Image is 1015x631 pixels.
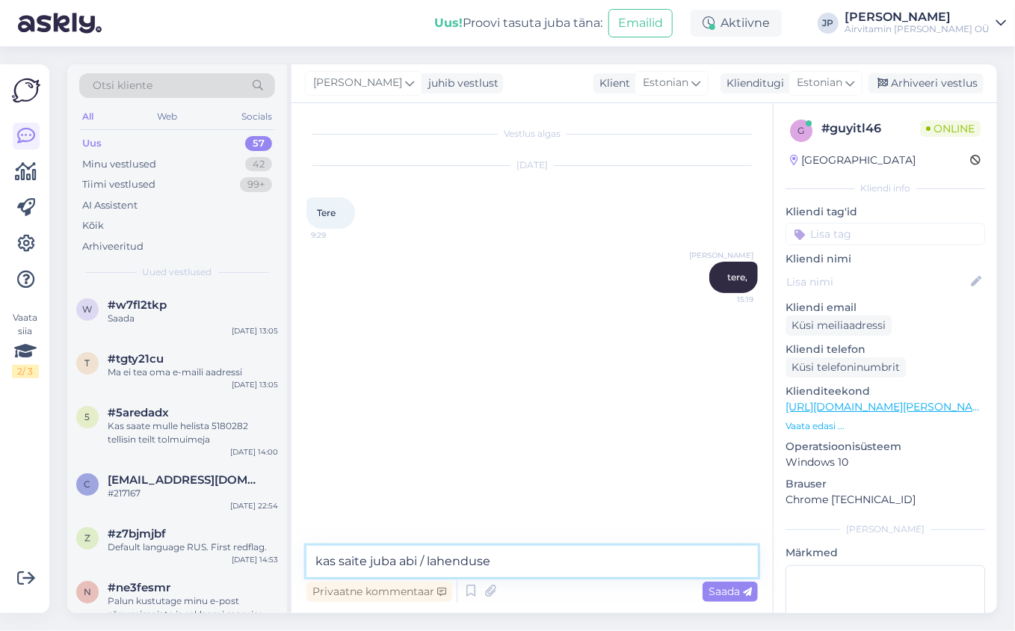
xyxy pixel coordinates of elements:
div: Socials [238,107,275,126]
p: Chrome [TECHNICAL_ID] [786,492,985,508]
div: 42 [245,157,272,172]
p: Windows 10 [786,455,985,470]
p: Klienditeekond [786,384,985,399]
div: Privaatne kommentaar [306,582,452,602]
span: Saada [709,585,752,598]
p: Brauser [786,476,985,492]
div: Kas saate mulle helista 5180282 tellisin teilt tolmuimeja [108,419,278,446]
div: Minu vestlused [82,157,156,172]
textarea: kas saite juba abi / lahenduse [306,546,758,577]
div: Kõik [82,218,104,233]
span: Estonian [797,75,842,91]
span: Estonian [643,75,688,91]
span: #z7bjmjbf [108,527,166,541]
div: [DATE] 22:54 [230,500,278,511]
p: Vaata edasi ... [786,419,985,433]
div: Saada [108,312,278,325]
button: Emailid [608,9,673,37]
span: coolipreyly@hotmail.com [108,473,263,487]
span: [PERSON_NAME] [313,75,402,91]
div: All [79,107,96,126]
span: n [84,586,91,597]
div: # guyitl46 [821,120,920,138]
div: JP [818,13,839,34]
div: AI Assistent [82,198,138,213]
span: Uued vestlused [143,265,212,279]
input: Lisa tag [786,223,985,245]
div: 57 [245,136,272,151]
a: [URL][DOMAIN_NAME][PERSON_NAME] [786,400,992,413]
span: #w7fl2tkp [108,298,167,312]
p: Märkmed [786,545,985,561]
span: g [798,125,805,136]
div: [DATE] 14:00 [230,446,278,458]
div: [DATE] [306,158,758,172]
div: [DATE] 14:53 [232,554,278,565]
span: #ne3fesmr [108,581,170,594]
img: Askly Logo [12,76,40,105]
span: Tere [317,207,336,218]
span: #tgty21cu [108,352,164,366]
div: Vaata siia [12,311,39,378]
div: Web [155,107,181,126]
span: 15:19 [697,294,753,305]
span: Online [920,120,981,137]
div: Arhiveeri vestlus [869,73,984,93]
div: 2 / 3 [12,365,39,378]
div: [DATE] 13:05 [232,379,278,390]
div: Klient [593,76,630,91]
span: 5 [85,411,90,422]
div: Default language RUS. First redflag. [108,541,278,554]
p: Kliendi email [786,300,985,315]
p: Kliendi telefon [786,342,985,357]
div: Vestlus algas [306,127,758,141]
div: 99+ [240,177,272,192]
div: [PERSON_NAME] [845,11,990,23]
div: Proovi tasuta juba täna: [434,14,602,32]
div: juhib vestlust [422,76,499,91]
div: Arhiveeritud [82,239,144,254]
div: Küsi telefoninumbrit [786,357,906,378]
div: Kliendi info [786,182,985,195]
div: Uus [82,136,102,151]
p: Operatsioonisüsteem [786,439,985,455]
div: Küsi meiliaadressi [786,315,892,336]
span: c [84,478,91,490]
span: #5aredadx [108,406,169,419]
span: w [83,304,93,315]
div: Ma ei tea oma e-maili aadressi [108,366,278,379]
div: Palun kustutage minu e-post sõnumisaajate ja reklaami saamise listist ära. Teeksin seda ise, aga ... [108,594,278,621]
span: Otsi kliente [93,78,152,93]
input: Lisa nimi [786,274,968,290]
span: z [84,532,90,544]
span: 9:29 [311,230,367,241]
b: Uus! [434,16,463,30]
a: [PERSON_NAME]Airvitamin [PERSON_NAME] OÜ [845,11,1006,35]
div: #217167 [108,487,278,500]
p: Kliendi tag'id [786,204,985,220]
span: t [85,357,90,369]
div: [PERSON_NAME] [786,523,985,536]
span: [PERSON_NAME] [689,250,753,261]
p: Kliendi nimi [786,251,985,267]
div: Tiimi vestlused [82,177,155,192]
span: tere, [727,271,747,283]
div: [GEOGRAPHIC_DATA] [790,153,916,168]
div: [DATE] 13:05 [232,325,278,336]
div: Klienditugi [721,76,784,91]
div: Aktiivne [691,10,782,37]
div: Airvitamin [PERSON_NAME] OÜ [845,23,990,35]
